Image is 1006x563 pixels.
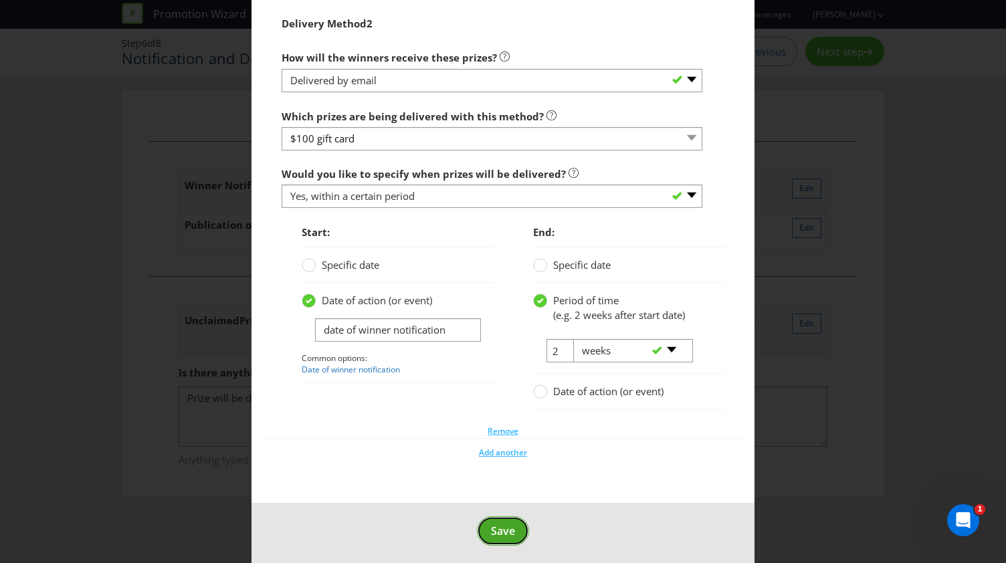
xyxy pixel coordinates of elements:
[491,524,515,538] span: Save
[478,446,528,459] button: Add another
[302,352,367,364] span: Common options:
[322,258,379,271] span: Specific date
[282,17,367,30] span: Delivery Method
[947,504,979,536] iframe: Intercom live chat
[479,447,527,458] span: Add another
[282,51,497,64] span: How will the winners receive these prizes?
[487,425,519,438] button: Remove
[553,308,685,322] span: (e.g. 2 weeks after start date)
[975,504,985,515] span: 1
[477,516,529,546] button: Save
[533,225,555,239] span: End:
[322,294,432,307] span: Date of action (or event)
[553,258,611,271] span: Specific date
[553,384,664,398] span: Date of action (or event)
[367,17,373,30] span: 2
[488,425,518,437] span: Remove
[302,364,400,375] a: Date of winner notification
[282,110,544,123] span: Which prizes are being delivered with this method?
[553,294,619,307] span: Period of time
[302,225,330,239] span: Start:
[282,167,566,181] span: Would you like to specify when prizes will be delivered?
